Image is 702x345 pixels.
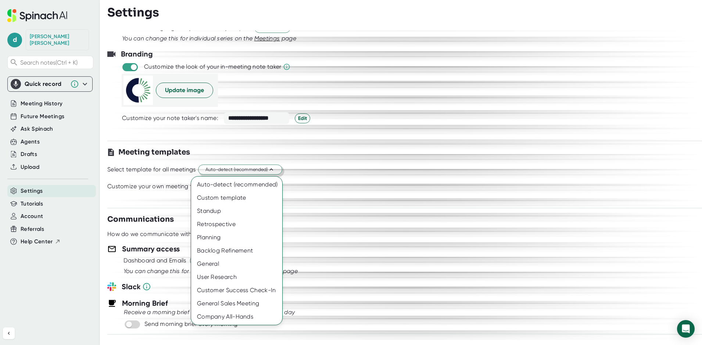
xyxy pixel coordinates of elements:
div: Retrospective [191,218,282,231]
div: Customer Success Check-In [191,284,282,297]
div: General [191,257,282,270]
div: Planning [191,231,282,244]
div: Company All-Hands [191,310,282,323]
div: Standup [191,204,282,218]
div: Custom template [191,191,282,204]
div: User Research [191,270,282,284]
div: Backlog Refinement [191,244,282,257]
div: Open Intercom Messenger [677,320,695,338]
div: Auto-detect (recommended) [191,178,282,191]
div: General Sales Meeting [191,297,282,310]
